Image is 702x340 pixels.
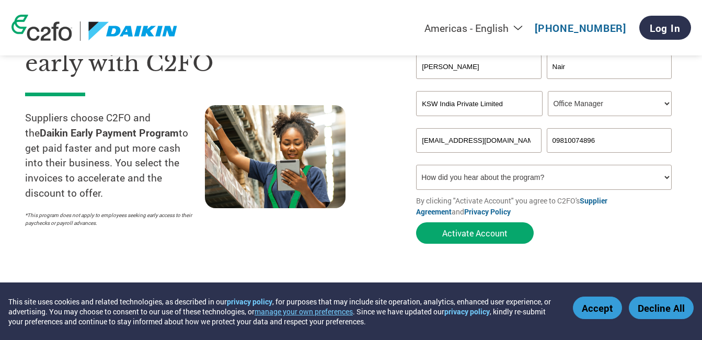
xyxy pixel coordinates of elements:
img: c2fo logo [11,15,72,41]
button: manage your own preferences [255,307,353,316]
a: Privacy Policy [464,207,511,217]
a: privacy policy [444,307,490,316]
a: Log In [639,16,691,40]
strong: Daikin Early Payment Program [40,126,179,139]
a: privacy policy [227,297,272,307]
input: First Name* [416,54,541,79]
input: Your company name* [416,91,543,116]
div: Inavlid Phone Number [547,154,672,161]
div: This site uses cookies and related technologies, as described in our , for purposes that may incl... [8,297,558,326]
div: Invalid last name or last name is too long [547,80,672,87]
input: Phone* [547,128,672,153]
img: Daikin [88,21,178,41]
button: Accept [573,297,622,319]
a: [PHONE_NUMBER] [535,21,626,35]
div: Inavlid Email Address [416,154,541,161]
button: Activate Account [416,222,534,244]
div: Invalid first name or first name is too long [416,80,541,87]
img: supply chain worker [205,105,346,208]
div: Invalid company name or company name is too long [416,117,672,124]
a: Supplier Agreement [416,196,607,217]
input: Last Name* [547,54,672,79]
input: Invalid Email format [416,128,541,153]
p: By clicking "Activate Account" you agree to C2FO's and [416,195,677,217]
p: *This program does not apply to employees seeking early access to their paychecks or payroll adva... [25,211,194,227]
button: Decline All [629,297,694,319]
p: Suppliers choose C2FO and the to get paid faster and put more cash into their business. You selec... [25,110,205,201]
select: Title/Role [548,91,672,116]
